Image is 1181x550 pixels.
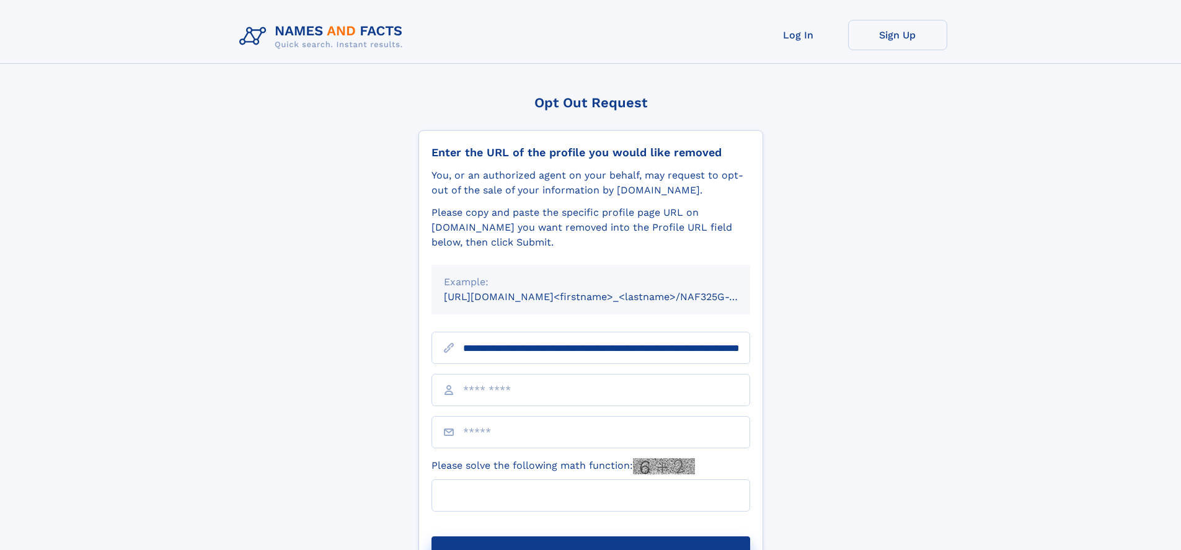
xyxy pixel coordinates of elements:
[444,275,738,290] div: Example:
[431,458,695,474] label: Please solve the following math function:
[234,20,413,53] img: Logo Names and Facts
[848,20,947,50] a: Sign Up
[418,95,763,110] div: Opt Out Request
[431,205,750,250] div: Please copy and paste the specific profile page URL on [DOMAIN_NAME] you want removed into the Pr...
[749,20,848,50] a: Log In
[431,168,750,198] div: You, or an authorized agent on your behalf, may request to opt-out of the sale of your informatio...
[444,291,774,303] small: [URL][DOMAIN_NAME]<firstname>_<lastname>/NAF325G-xxxxxxxx
[431,146,750,159] div: Enter the URL of the profile you would like removed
